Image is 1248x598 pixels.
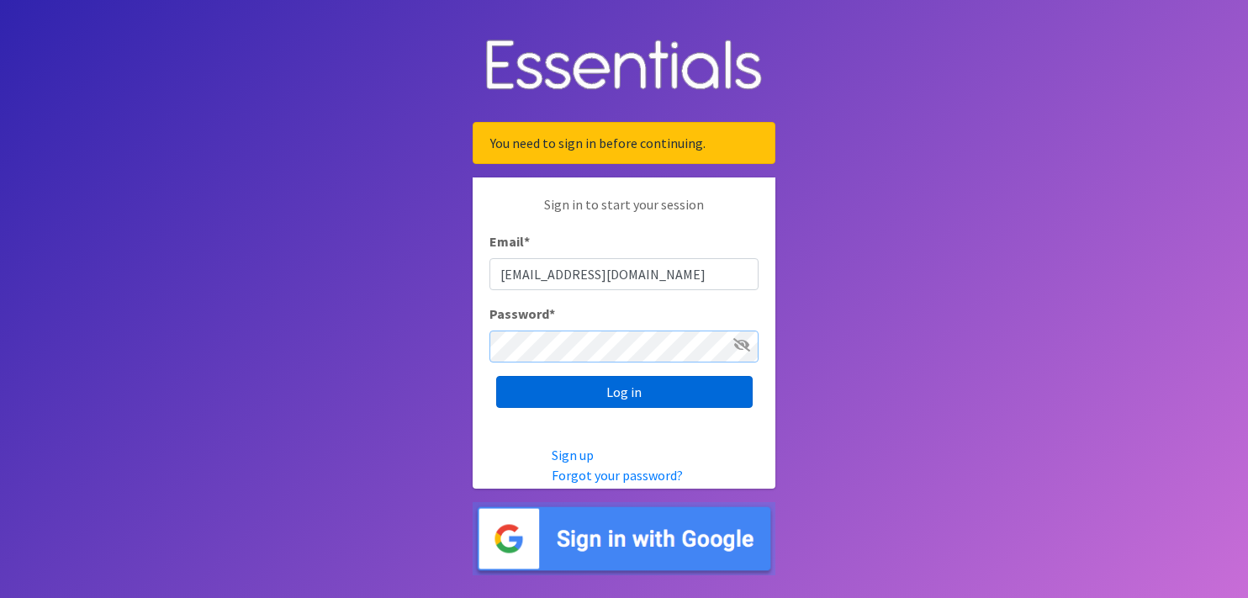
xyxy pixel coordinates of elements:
[473,23,775,109] img: Human Essentials
[552,467,683,484] a: Forgot your password?
[489,231,530,251] label: Email
[524,233,530,250] abbr: required
[496,376,753,408] input: Log in
[549,305,555,322] abbr: required
[489,194,759,231] p: Sign in to start your session
[473,122,775,164] div: You need to sign in before continuing.
[552,447,594,463] a: Sign up
[473,502,775,575] img: Sign in with Google
[489,304,555,324] label: Password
